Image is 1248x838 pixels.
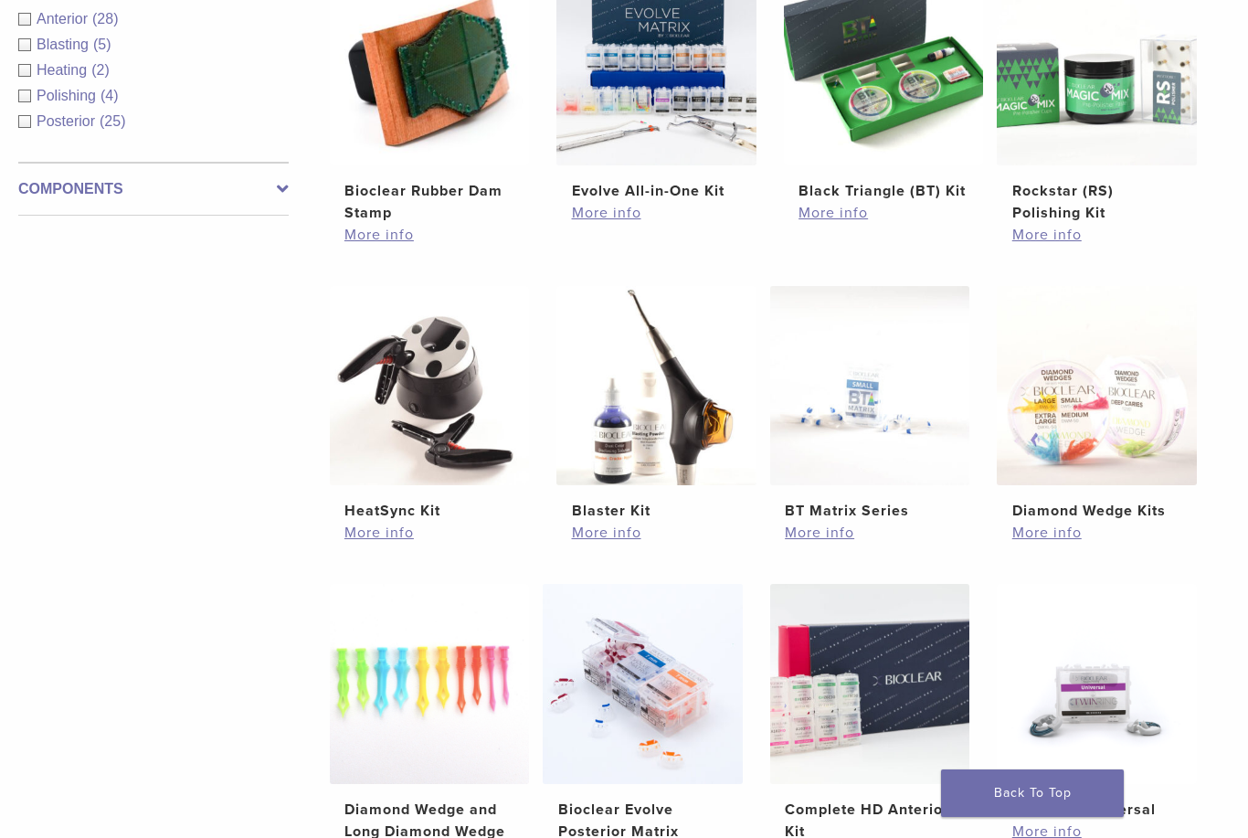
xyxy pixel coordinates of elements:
[1012,500,1182,522] h2: Diamond Wedge Kits
[92,11,118,27] span: (28)
[93,37,111,52] span: (5)
[344,180,514,224] h2: Bioclear Rubber Dam Stamp
[543,584,743,784] img: Bioclear Evolve Posterior Matrix Series
[997,584,1197,784] img: TwinRing Universal
[770,286,970,523] a: BT Matrix SeriesBT Matrix Series
[330,286,530,486] img: HeatSync Kit
[770,286,970,486] img: BT Matrix Series
[799,202,968,224] a: More info
[799,180,968,202] h2: Black Triangle (BT) Kit
[1012,180,1182,224] h2: Rockstar (RS) Polishing Kit
[91,62,110,78] span: (2)
[997,584,1197,821] a: TwinRing UniversalTwinRing Universal
[941,769,1124,817] a: Back To Top
[997,286,1197,523] a: Diamond Wedge KitsDiamond Wedge Kits
[18,178,289,200] label: Components
[785,522,955,544] a: More info
[37,11,92,27] span: Anterior
[37,113,100,129] span: Posterior
[572,202,742,224] a: More info
[572,522,742,544] a: More info
[344,224,514,246] a: More info
[344,522,514,544] a: More info
[330,286,530,523] a: HeatSync KitHeatSync Kit
[997,286,1197,486] img: Diamond Wedge Kits
[572,500,742,522] h2: Blaster Kit
[572,180,742,202] h2: Evolve All-in-One Kit
[344,500,514,522] h2: HeatSync Kit
[770,584,970,784] img: Complete HD Anterior Kit
[556,286,756,523] a: Blaster KitBlaster Kit
[330,584,530,784] img: Diamond Wedge and Long Diamond Wedge
[100,88,119,103] span: (4)
[37,62,91,78] span: Heating
[37,37,93,52] span: Blasting
[100,113,125,129] span: (25)
[1012,522,1182,544] a: More info
[785,500,955,522] h2: BT Matrix Series
[556,286,756,486] img: Blaster Kit
[1012,224,1182,246] a: More info
[37,88,100,103] span: Polishing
